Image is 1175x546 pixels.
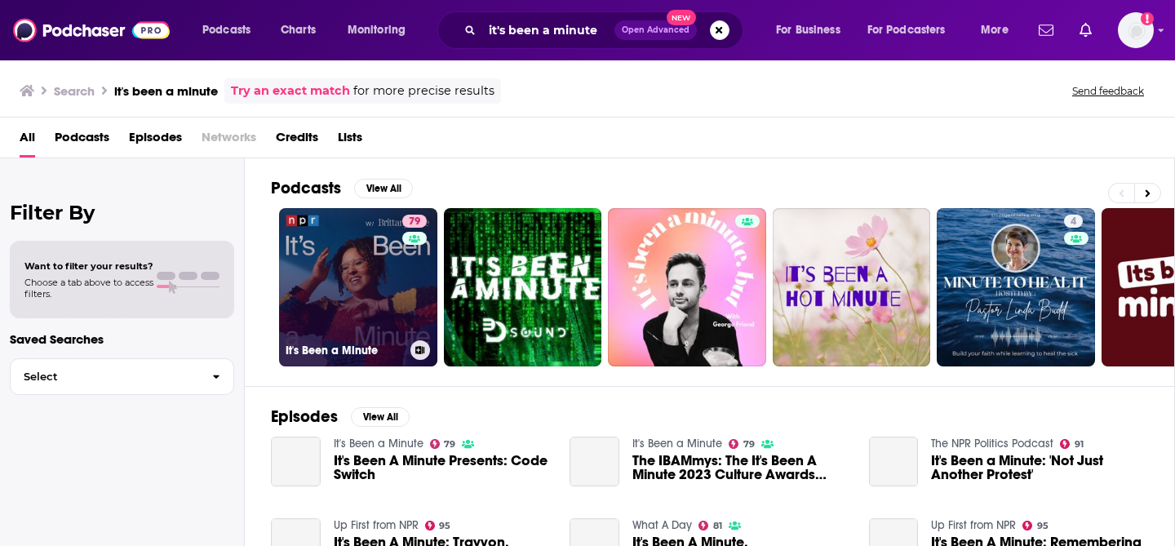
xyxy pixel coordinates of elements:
[1064,215,1083,228] a: 4
[271,178,341,198] h2: Podcasts
[286,344,404,357] h3: It's Been a Minute
[1118,12,1154,48] button: Show profile menu
[114,83,218,99] h3: it's been a minute
[351,407,410,427] button: View All
[1032,16,1060,44] a: Show notifications dropdown
[1060,439,1084,449] a: 91
[439,522,450,530] span: 95
[270,17,326,43] a: Charts
[444,441,455,448] span: 79
[338,124,362,158] a: Lists
[632,454,849,482] a: The IBAMmys: The It's Been A Minute 2023 Culture Awards Show
[969,17,1029,43] button: open menu
[931,454,1148,482] a: It's Been a Minute: 'Not Just Another Protest'
[20,124,35,158] a: All
[24,277,153,300] span: Choose a tab above to access filters.
[1141,12,1154,25] svg: Add a profile image
[765,17,861,43] button: open menu
[334,518,419,532] a: Up First from NPR
[698,521,722,530] a: 81
[570,437,619,486] a: The IBAMmys: The It's Been A Minute 2023 Culture Awards Show
[55,124,109,158] a: Podcasts
[402,215,427,228] a: 79
[667,10,696,25] span: New
[336,17,427,43] button: open menu
[271,406,338,427] h2: Episodes
[1071,214,1076,230] span: 4
[10,201,234,224] h2: Filter By
[279,208,437,366] a: 79It's Been a Minute
[276,124,318,158] a: Credits
[1022,521,1049,530] a: 95
[281,19,316,42] span: Charts
[1118,12,1154,48] img: User Profile
[776,19,840,42] span: For Business
[931,518,1016,532] a: Up First from NPR
[867,19,946,42] span: For Podcasters
[354,179,413,198] button: View All
[353,82,494,100] span: for more precise results
[10,331,234,347] p: Saved Searches
[1037,522,1049,530] span: 95
[334,454,551,482] a: It's Been A Minute Presents: Code Switch
[981,19,1009,42] span: More
[622,26,689,34] span: Open Advanced
[271,178,413,198] a: PodcastsView All
[334,437,423,451] a: It's Been a Minute
[729,439,755,449] a: 79
[632,437,722,451] a: It's Been a Minute
[202,19,251,42] span: Podcasts
[129,124,182,158] a: Episodes
[632,518,692,532] a: What A Day
[191,17,272,43] button: open menu
[409,214,420,230] span: 79
[743,441,755,448] span: 79
[271,437,321,486] a: It's Been A Minute Presents: Code Switch
[54,83,95,99] h3: Search
[869,437,919,486] a: It's Been a Minute: 'Not Just Another Protest'
[713,522,722,530] span: 81
[1075,441,1084,448] span: 91
[348,19,406,42] span: Monitoring
[13,15,170,46] img: Podchaser - Follow, Share and Rate Podcasts
[1118,12,1154,48] span: Logged in as megcassidy
[425,521,451,530] a: 95
[24,260,153,272] span: Want to filter your results?
[614,20,697,40] button: Open AdvancedNew
[11,371,199,382] span: Select
[931,437,1053,451] a: The NPR Politics Podcast
[1067,84,1149,98] button: Send feedback
[202,124,256,158] span: Networks
[453,11,759,49] div: Search podcasts, credits, & more...
[271,406,410,427] a: EpisodesView All
[430,439,456,449] a: 79
[1073,16,1098,44] a: Show notifications dropdown
[857,17,969,43] button: open menu
[10,358,234,395] button: Select
[482,17,614,43] input: Search podcasts, credits, & more...
[231,82,350,100] a: Try an exact match
[937,208,1095,366] a: 4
